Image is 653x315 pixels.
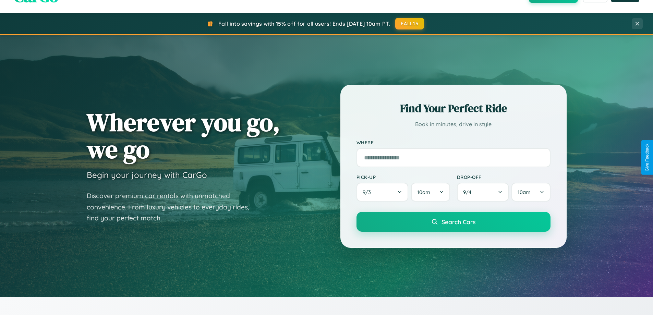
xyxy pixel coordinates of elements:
span: 10am [417,189,430,195]
label: Pick-up [356,174,450,180]
button: 9/4 [457,183,509,202]
span: 9 / 4 [463,189,475,195]
h3: Begin your journey with CarGo [87,170,207,180]
div: Give Feedback [645,144,650,171]
h1: Wherever you go, we go [87,109,280,163]
button: FALL15 [395,18,424,29]
span: Search Cars [442,218,475,226]
p: Discover premium car rentals with unmatched convenience. From luxury vehicles to everyday rides, ... [87,190,258,224]
button: 9/3 [356,183,409,202]
button: 10am [411,183,450,202]
span: Fall into savings with 15% off for all users! Ends [DATE] 10am PT. [218,20,390,27]
label: Drop-off [457,174,551,180]
span: 9 / 3 [363,189,374,195]
label: Where [356,140,551,145]
button: 10am [511,183,550,202]
p: Book in minutes, drive in style [356,119,551,129]
span: 10am [518,189,531,195]
h2: Find Your Perfect Ride [356,101,551,116]
button: Search Cars [356,212,551,232]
